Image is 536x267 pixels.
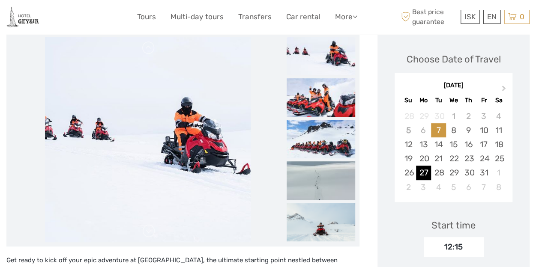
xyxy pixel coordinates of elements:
img: 4f13e52ddab3417c9ddfc988138c1e51_main_slider.jpg [45,37,251,242]
div: Choose Saturday, November 8th, 2025 [491,180,506,194]
button: Next Month [498,83,512,97]
div: Choose Wednesday, October 8th, 2025 [446,123,461,137]
div: Choose Wednesday, October 29th, 2025 [446,166,461,180]
img: 225bc2cd28fa4bbaae20dfeb3a86774e_slider_thumbnail.png [287,203,355,241]
div: 12:15 [424,237,484,257]
div: Th [461,95,476,106]
div: month 2025-10 [397,109,509,194]
div: Choose Friday, October 31st, 2025 [476,166,491,180]
div: Choose Saturday, October 25th, 2025 [491,151,506,166]
a: Car rental [286,11,320,23]
div: Fr [476,95,491,106]
span: ISK [464,12,476,21]
div: Choose Thursday, October 23rd, 2025 [461,151,476,166]
div: Su [401,95,416,106]
div: Choose Tuesday, November 4th, 2025 [431,180,446,194]
span: Best price guarantee [399,7,458,26]
a: Transfers [238,11,272,23]
div: Not available Wednesday, October 1st, 2025 [446,109,461,123]
div: Tu [431,95,446,106]
div: Choose Sunday, November 2nd, 2025 [401,180,416,194]
div: Choose Wednesday, November 5th, 2025 [446,180,461,194]
img: 2245-fc00950d-c906-46d7-b8c2-e740c3f96a38_logo_small.jpg [6,6,39,27]
div: Choose Thursday, October 30th, 2025 [461,166,476,180]
div: We [446,95,461,106]
img: 6a1cc18567e943b79eb0a78569162d62_slider_thumbnail.jpg [287,161,355,200]
div: Choose Saturday, October 18th, 2025 [491,137,506,151]
div: Not available Friday, October 3rd, 2025 [476,109,491,123]
div: Choose Sunday, October 12th, 2025 [401,137,416,151]
div: EN [483,10,500,24]
div: Choose Friday, October 17th, 2025 [476,137,491,151]
div: Choose Monday, November 3rd, 2025 [416,180,431,194]
span: 0 [518,12,526,21]
div: Choose Friday, October 10th, 2025 [476,123,491,137]
div: Mo [416,95,431,106]
a: Tours [137,11,156,23]
div: Choose Monday, October 27th, 2025 [416,166,431,180]
div: Choose Monday, October 20th, 2025 [416,151,431,166]
div: Choose Saturday, October 11th, 2025 [491,123,506,137]
a: More [335,11,357,23]
img: f41e9075b35f4f638a62fa3b3e4643e1_slider_thumbnail.jpg [287,120,355,158]
div: Choose Wednesday, October 22nd, 2025 [446,151,461,166]
div: [DATE] [395,81,512,90]
div: Choose Wednesday, October 15th, 2025 [446,137,461,151]
div: Choose Tuesday, October 28th, 2025 [431,166,446,180]
div: Not available Monday, October 6th, 2025 [416,123,431,137]
div: Choose Thursday, November 6th, 2025 [461,180,476,194]
div: Not available Monday, September 29th, 2025 [416,109,431,123]
div: Choose Tuesday, October 21st, 2025 [431,151,446,166]
div: Choose Friday, October 24th, 2025 [476,151,491,166]
div: Choose Date of Travel [407,53,501,66]
div: Choose Sunday, October 19th, 2025 [401,151,416,166]
div: Choose Monday, October 13th, 2025 [416,137,431,151]
img: 36781d8e7ad248efb6ad0596a1c849e4_slider_thumbnail.jpg [287,78,355,117]
div: Not available Sunday, October 5th, 2025 [401,123,416,137]
div: Not available Saturday, October 4th, 2025 [491,109,506,123]
a: Multi-day tours [171,11,224,23]
div: Start time [431,219,476,232]
div: Not available Tuesday, September 30th, 2025 [431,109,446,123]
div: Choose Tuesday, October 7th, 2025 [431,123,446,137]
div: Choose Sunday, October 26th, 2025 [401,166,416,180]
div: Choose Tuesday, October 14th, 2025 [431,137,446,151]
div: Sa [491,95,506,106]
img: 4f13e52ddab3417c9ddfc988138c1e51_slider_thumbnail.jpg [287,37,355,75]
div: Choose Friday, November 7th, 2025 [476,180,491,194]
div: Choose Thursday, October 9th, 2025 [461,123,476,137]
div: Choose Saturday, November 1st, 2025 [491,166,506,180]
div: Not available Sunday, September 28th, 2025 [401,109,416,123]
div: Choose Thursday, October 16th, 2025 [461,137,476,151]
div: Not available Thursday, October 2nd, 2025 [461,109,476,123]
